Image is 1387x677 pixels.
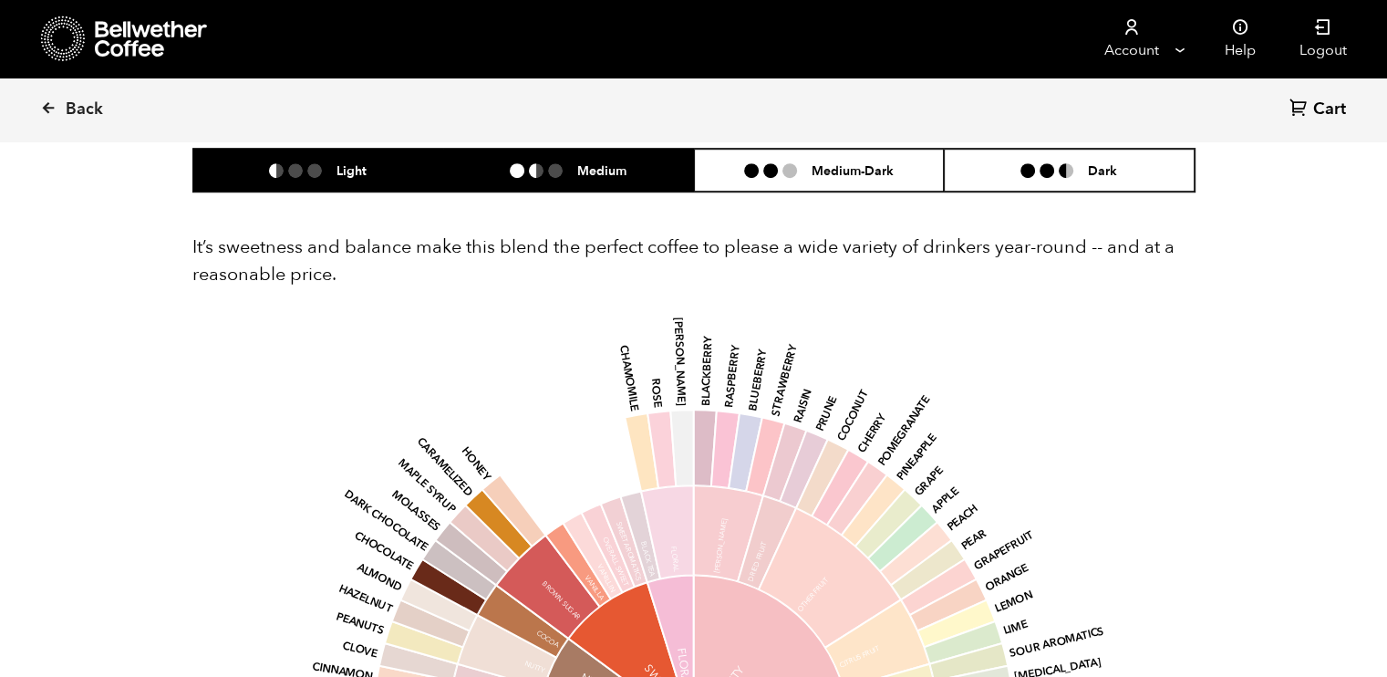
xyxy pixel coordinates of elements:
[1289,98,1351,122] a: Cart
[1313,99,1346,120] span: Cart
[66,99,103,120] span: Back
[1088,162,1117,178] h6: Dark
[812,162,894,178] h6: Medium-Dark
[192,234,1196,288] p: It’s sweetness and balance make this blend the perfect coffee to please a wide variety of drinker...
[336,162,367,178] h6: Light
[577,162,626,178] h6: Medium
